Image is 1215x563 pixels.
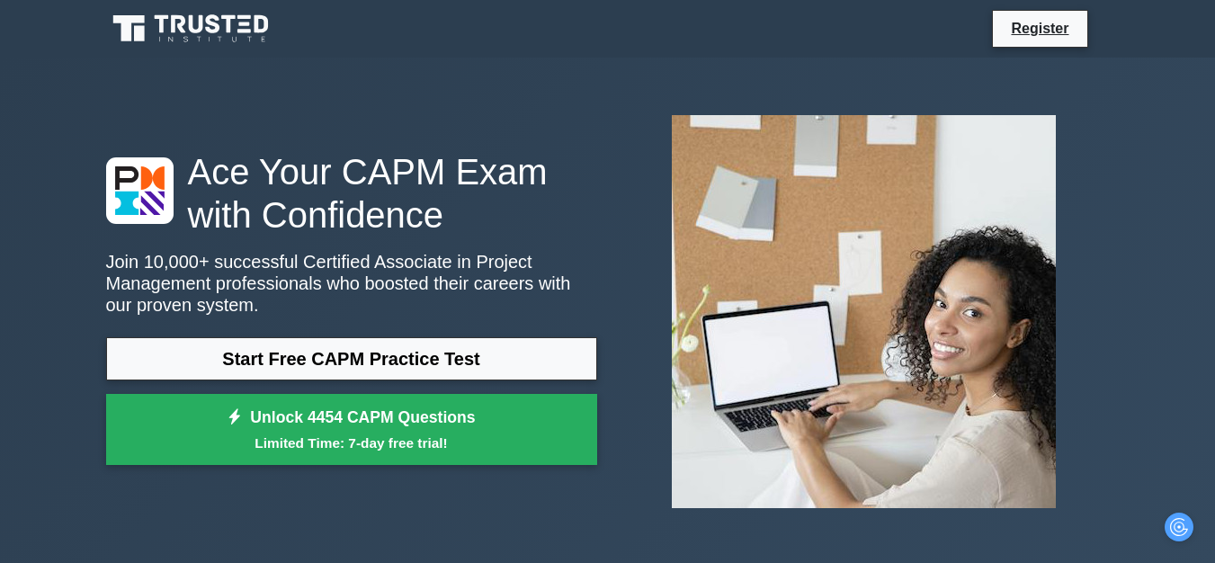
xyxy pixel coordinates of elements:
[106,251,597,316] p: Join 10,000+ successful Certified Associate in Project Management professionals who boosted their...
[1000,17,1079,40] a: Register
[106,394,597,466] a: Unlock 4454 CAPM QuestionsLimited Time: 7-day free trial!
[129,433,575,453] small: Limited Time: 7-day free trial!
[106,150,597,237] h1: Ace Your CAPM Exam with Confidence
[106,337,597,380] a: Start Free CAPM Practice Test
